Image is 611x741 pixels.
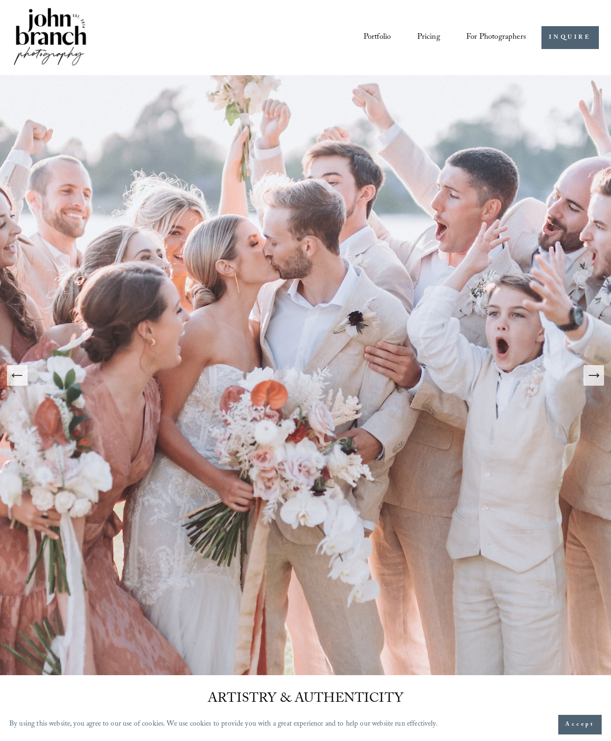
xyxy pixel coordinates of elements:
a: INQUIRE [541,26,599,49]
a: Portfolio [364,29,391,46]
button: Previous Slide [7,365,28,386]
p: By using this website, you agree to our use of cookies. We use cookies to provide you with a grea... [9,718,438,732]
button: Next Slide [583,365,604,386]
button: Accept [558,715,602,734]
a: Pricing [417,29,440,46]
img: John Branch IV Photography [12,6,88,69]
span: For Photographers [466,30,526,45]
a: folder dropdown [466,29,526,46]
span: Accept [565,720,595,729]
span: ARTISTRY & AUTHENTICITY [208,688,403,711]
